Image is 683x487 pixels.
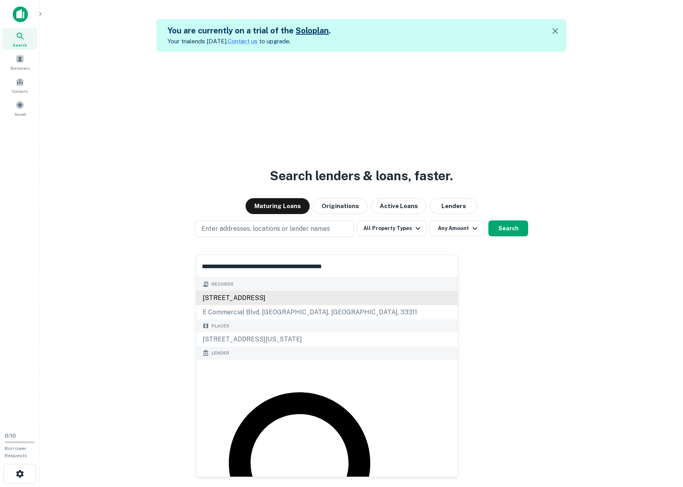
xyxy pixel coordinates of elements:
a: Borrowers [2,51,37,73]
img: capitalize-icon.png [13,6,28,22]
a: Saved [2,97,37,119]
span: Lender [211,350,229,356]
h3: Search lenders & loans, faster. [270,166,453,185]
a: Contact us [228,38,258,45]
span: Saved [14,111,26,117]
a: Contacts [2,74,37,96]
span: Places [211,323,229,329]
div: [STREET_ADDRESS] [196,291,458,305]
span: Search [13,42,27,48]
a: Search [2,28,37,50]
span: 0 / 10 [5,433,16,439]
div: [STREET_ADDRESS][US_STATE] [196,332,458,347]
button: Maturing Loans [246,198,310,214]
span: Borrower Requests [5,446,27,458]
h5: You are currently on a trial of the . [168,25,331,37]
a: Soloplan [296,26,329,35]
button: Any Amount [429,220,485,236]
span: Records [211,281,234,288]
button: Lenders [430,198,478,214]
p: Enter addresses, locations or lender names [201,224,330,234]
p: Your trial ends [DATE]. to upgrade. [168,37,331,46]
span: Borrowers [10,65,29,71]
span: Contacts [12,88,28,94]
button: Active Loans [371,198,427,214]
iframe: Chat Widget [643,423,683,462]
button: Originations [313,198,368,214]
button: Search [488,220,528,236]
button: All Property Types [357,220,426,236]
div: e commercial blvd, [GEOGRAPHIC_DATA], [GEOGRAPHIC_DATA], 33311 [196,305,458,319]
button: Enter addresses, locations or lender names [195,220,354,237]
